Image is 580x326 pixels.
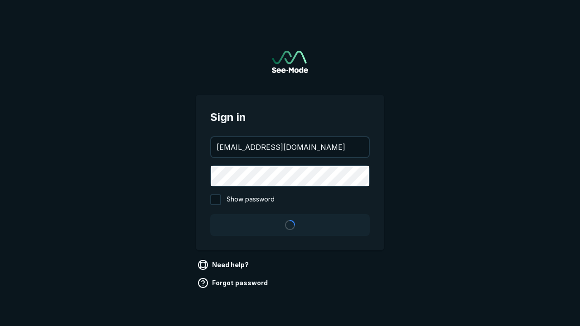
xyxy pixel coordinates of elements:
span: Sign in [210,109,370,125]
a: Need help? [196,258,252,272]
a: Forgot password [196,276,271,290]
img: See-Mode Logo [272,51,308,73]
a: Go to sign in [272,51,308,73]
input: your@email.com [211,137,369,157]
span: Show password [227,194,275,205]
